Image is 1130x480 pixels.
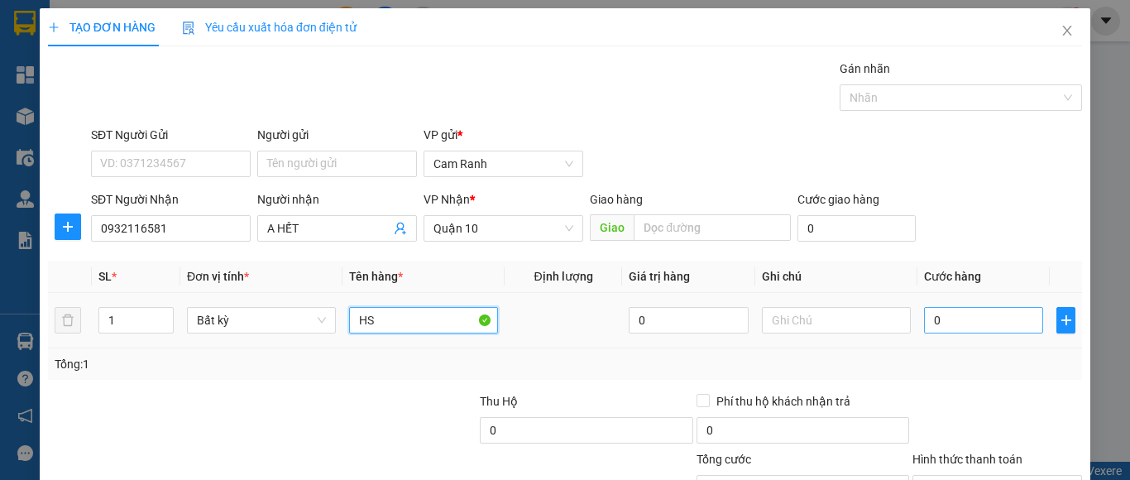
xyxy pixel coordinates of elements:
[697,453,751,466] span: Tổng cước
[433,216,573,241] span: Quận 10
[762,307,911,334] input: Ghi Chú
[91,126,251,144] div: SĐT Người Gửi
[55,307,81,334] button: delete
[349,270,403,283] span: Tên hàng
[634,214,791,241] input: Dọc đường
[349,307,498,334] input: VD: Bàn, Ghế
[629,307,748,334] input: 0
[534,270,592,283] span: Định lượng
[797,193,879,206] label: Cước giao hàng
[924,270,981,283] span: Cước hàng
[797,215,916,242] input: Cước giao hàng
[55,220,80,233] span: plus
[424,193,470,206] span: VP Nhận
[48,22,60,33] span: plus
[480,395,518,408] span: Thu Hộ
[197,308,326,333] span: Bất kỳ
[1057,314,1075,327] span: plus
[257,190,417,209] div: Người nhận
[55,355,438,373] div: Tổng: 1
[1061,24,1074,37] span: close
[187,270,249,283] span: Đơn vị tính
[182,21,357,34] span: Yêu cầu xuất hóa đơn điện tử
[629,270,690,283] span: Giá trị hàng
[1056,307,1075,334] button: plus
[433,151,573,176] span: Cam Ranh
[912,453,1022,466] label: Hình thức thanh toán
[55,214,81,240] button: plus
[840,62,890,75] label: Gán nhãn
[257,126,417,144] div: Người gửi
[1044,8,1090,55] button: Close
[424,126,583,144] div: VP gửi
[91,190,251,209] div: SĐT Người Nhận
[590,193,643,206] span: Giao hàng
[590,214,634,241] span: Giao
[710,392,857,410] span: Phí thu hộ khách nhận trả
[48,21,156,34] span: TẠO ĐƠN HÀNG
[394,222,407,235] span: user-add
[182,22,195,35] img: icon
[98,270,112,283] span: SL
[755,261,917,293] th: Ghi chú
